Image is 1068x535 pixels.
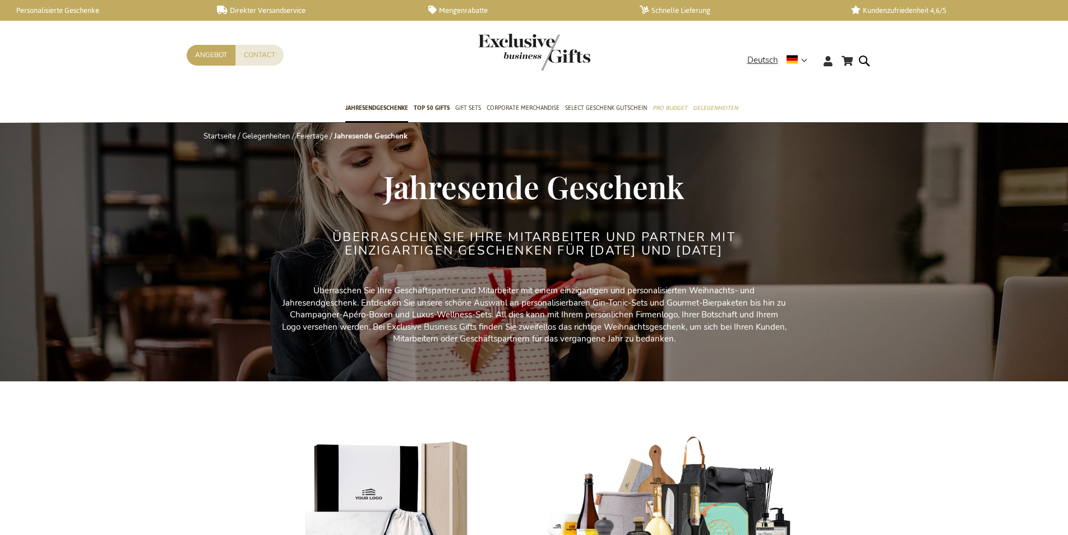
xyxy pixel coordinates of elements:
[455,102,481,114] span: Gift Sets
[653,102,687,114] span: Pro Budget
[747,54,815,67] div: Deutsch
[693,102,738,114] span: Gelegenheiten
[345,102,408,114] span: Jahresendgeschenke
[297,131,328,141] a: Feiertage
[478,34,590,71] img: Exclusive Business gifts logo
[640,6,833,15] a: Schnelle Lieferung
[217,6,410,15] a: Direkter Versandservice
[383,165,685,207] span: Jahresende Geschenk
[282,285,787,345] p: Überraschen Sie Ihre Geschäftspartner und Mitarbeiter mit einem einzigartigen und personalisierte...
[851,6,1044,15] a: Kundenzufriedenheit 4,6/5
[242,131,290,141] a: Gelegenheiten
[487,102,560,114] span: Corporate Merchandise
[747,54,778,67] span: Deutsch
[428,6,622,15] a: Mengenrabatte
[324,230,745,257] h2: Überraschen Sie IHRE MITARBEITER UND PARTNER mit EINZIGARTIGEN Geschenken für [DATE] und [DATE]
[565,102,647,114] span: Select Geschenk Gutschein
[334,131,408,141] strong: Jahresende Geschenk
[414,102,450,114] span: TOP 50 Gifts
[187,45,235,66] a: Angebot
[235,45,284,66] a: Contact
[478,34,534,71] a: store logo
[204,131,236,141] a: Startseite
[6,6,199,15] a: Personalisierte Geschenke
